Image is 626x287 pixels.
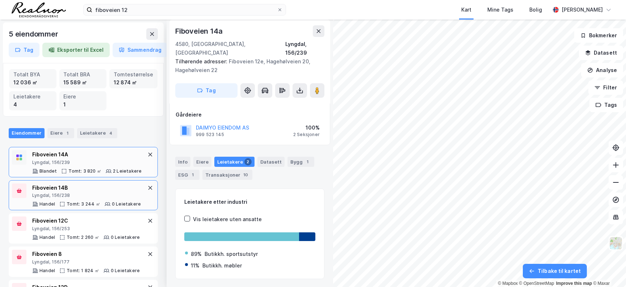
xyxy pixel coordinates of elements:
div: 4 [107,130,114,137]
div: Tomt: 2 260 ㎡ [67,235,99,240]
div: Eiere [47,128,74,138]
div: 89% [191,250,202,258]
div: 2 [244,158,252,165]
div: Bolig [529,5,542,14]
div: 1 [304,158,311,165]
div: Tomt: 3 244 ㎡ [67,201,100,207]
div: 0 Leietakere [111,268,140,274]
div: 11% [191,261,199,270]
div: Fiboveien 14a [175,25,224,37]
div: Lyngdal, 156/239 [32,160,142,165]
div: 1 [64,101,102,109]
div: Gårdeiere [176,110,324,119]
img: Z [609,236,623,250]
div: Lyngdal, 156/239 [285,40,324,57]
div: Fiboveien 12C [32,216,140,225]
div: Handel [39,201,55,207]
div: Vis leietakere uten ansatte [193,215,262,224]
button: Tag [9,43,39,57]
div: 15 589 ㎡ [64,79,102,86]
div: Bygg [287,157,314,167]
button: Analyse [581,63,623,77]
div: Butikkh. sportsutstyr [205,250,258,258]
div: Datasett [257,157,285,167]
div: Tomt: 3 820 ㎡ [68,168,101,174]
div: 4 [13,101,52,109]
button: Tags [589,98,623,112]
button: Eksporter til Excel [42,43,110,57]
input: Søk på adresse, matrikkel, gårdeiere, leietakere eller personer [92,4,277,15]
button: Sammendrag [113,43,168,57]
div: 5 eiendommer [9,28,60,40]
span: Tilhørende adresser: [175,58,229,64]
div: [PERSON_NAME] [562,5,603,14]
div: 0 Leietakere [112,201,141,207]
div: Transaksjoner [202,170,252,180]
div: Leietakere [214,157,255,167]
div: Tomtestørrelse [114,71,153,79]
div: 999 523 145 [196,132,224,138]
img: realnor-logo.934646d98de889bb5806.png [12,2,66,17]
div: Fiboveien 8 [32,250,140,258]
div: Eiendommer [9,128,45,138]
div: Handel [39,268,55,274]
div: 10 [242,171,249,178]
button: Filter [588,80,623,95]
div: Kontrollprogram for chat [590,252,626,287]
iframe: Chat Widget [590,252,626,287]
button: Datasett [579,46,623,60]
div: Handel [39,235,55,240]
button: Bokmerker [574,28,623,43]
div: Fiboveien 14A [32,150,142,159]
a: Mapbox [498,281,518,286]
div: Totalt BRA [64,71,102,79]
div: 100% [293,123,320,132]
button: Tag [175,83,238,98]
button: Tilbake til kartet [523,264,587,278]
div: 1 [64,130,71,137]
div: 12 874 ㎡ [114,79,153,86]
div: 12 036 ㎡ [13,79,52,86]
div: Lyngdal, 156/253 [32,226,140,232]
div: Fiboveien 14B [32,183,141,192]
div: Butikkh. møbler [202,261,242,270]
div: Leietakere [13,93,52,101]
div: Totalt BYA [13,71,52,79]
div: Leietakere [77,128,117,138]
div: ESG [175,170,199,180]
div: Lyngdal, 156/238 [32,193,141,198]
div: Eiere [193,157,211,167]
div: Mine Tags [487,5,513,14]
div: Info [175,157,190,167]
div: Fiboveien 12e, Hagehølveien 20, Hagehølveien 22 [175,57,319,75]
div: 2 Leietakere [113,168,142,174]
a: Improve this map [556,281,592,286]
div: Kart [461,5,471,14]
div: 0 Leietakere [111,235,140,240]
div: Lyngdal, 156/177 [32,259,140,265]
div: 4580, [GEOGRAPHIC_DATA], [GEOGRAPHIC_DATA] [175,40,285,57]
div: Blandet [39,168,57,174]
div: 1 [189,171,197,178]
div: Eiere [64,93,102,101]
div: 2 Seksjoner [293,132,320,138]
div: Tomt: 1 824 ㎡ [67,268,99,274]
div: Leietakere etter industri [184,198,315,206]
a: OpenStreetMap [519,281,554,286]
